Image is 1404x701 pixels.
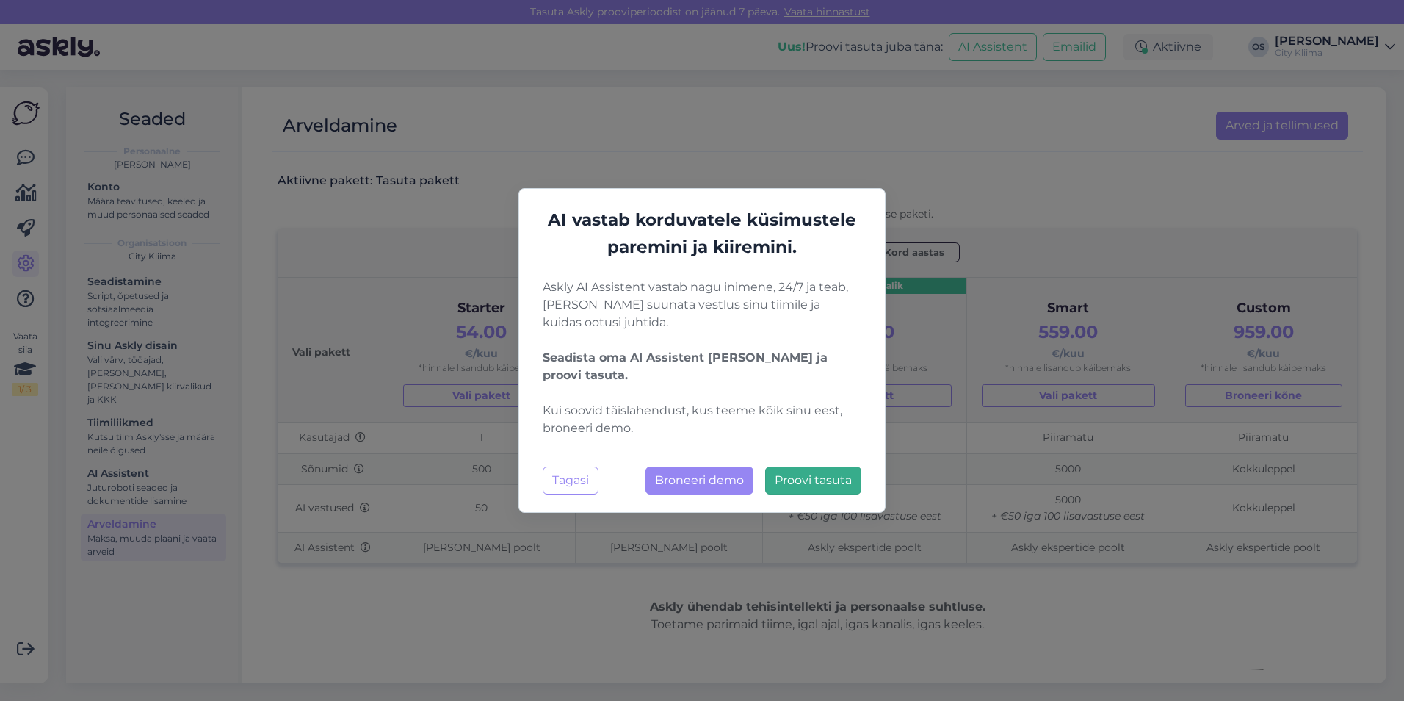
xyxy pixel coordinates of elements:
[655,473,744,487] span: Broneeri demo
[765,467,861,495] a: Proovi tasuta
[531,206,873,261] h5: AI vastab korduvatele küsimustele paremini ja kiiremini.
[645,467,753,495] button: Broneeri demo
[775,473,852,487] span: Proovi tasuta
[543,467,598,495] button: Tagasi
[531,278,873,437] p: Askly AI Assistent vastab nagu inimene, 24/7 ja teab, [PERSON_NAME] suunata vestlus sinu tiimile ...
[543,350,828,382] b: Seadista oma AI Assistent [PERSON_NAME] ja proovi tasuta.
